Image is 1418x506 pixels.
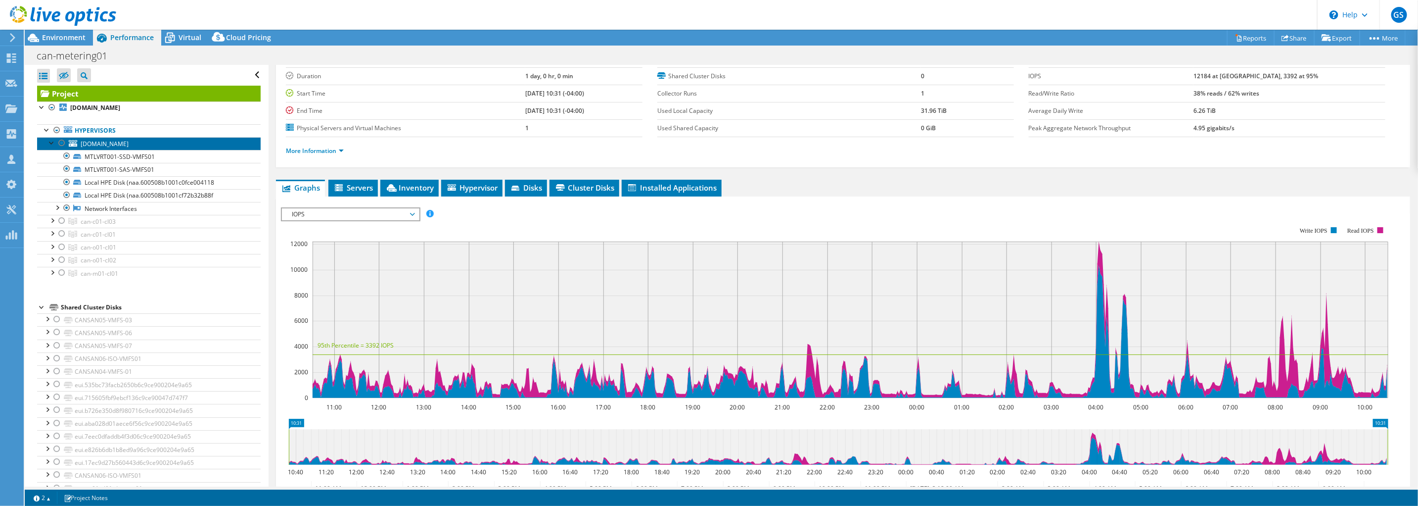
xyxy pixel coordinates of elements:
span: GS [1391,7,1407,23]
text: 2000 [294,368,308,376]
a: CANSAN05-VMFS-06 [37,326,261,339]
text: 16:40 [562,468,578,476]
a: [DOMAIN_NAME] [37,137,261,150]
a: Local HPE Disk (naa.600508b1001c0fce004118 [37,176,261,189]
label: Shared Cluster Disks [657,71,921,81]
label: Start Time [286,89,525,99]
a: More [1360,30,1406,46]
text: 17:00 [595,403,611,411]
text: 4000 [294,342,308,351]
text: 06:00 [1178,403,1193,411]
a: eui.535bc73facb2650b6c9ce900204e9a65 [37,378,261,391]
span: Virtual [179,33,201,42]
span: Inventory [385,183,434,193]
a: CANSAN06-ISO-VMFS01 [37,353,261,365]
a: eui.715605fbf9ebcf136c9ce90047d747f7 [37,391,261,404]
span: Hypervisor [446,183,498,193]
text: 18:00 [640,403,655,411]
label: Peak Aggregate Network Throughput [1029,123,1194,133]
text: 05:20 [1143,468,1158,476]
text: 09:20 [1326,468,1341,476]
text: 17:20 [593,468,608,476]
text: Write IOPS [1300,227,1327,234]
text: 12:00 [349,468,364,476]
label: Read/Write Ratio [1029,89,1194,99]
a: CANSAN05-VMFS-03 [37,313,261,326]
a: can-c01-cl01 [37,228,261,241]
a: can-o01-cl01 [37,241,261,254]
label: Used Local Capacity [657,106,921,116]
label: Duration [286,71,525,81]
b: [DATE] 10:31 (-04:00) [525,106,584,115]
text: 01:00 [954,403,969,411]
text: 01:20 [960,468,975,476]
b: 6.26 TiB [1193,106,1216,115]
a: Local HPE Disk (naa.600508b1001cf72b32b88f [37,189,261,202]
text: 04:00 [1088,403,1103,411]
text: 15:20 [502,468,517,476]
text: 05:00 [1133,403,1148,411]
span: can-m01-cl01 [81,269,118,278]
b: 4.95 gigabits/s [1193,124,1235,132]
text: 16:00 [550,403,566,411]
text: 18:40 [654,468,670,476]
label: Collector Runs [657,89,921,99]
div: Shared Cluster Disks [61,302,261,313]
b: 38% reads / 62% writes [1193,89,1259,98]
text: 07:20 [1234,468,1249,476]
span: Graphs [281,183,320,193]
span: can-o01-cl02 [81,256,116,264]
text: 10:00 [1356,468,1372,476]
text: 06:00 [1173,468,1189,476]
text: 13:00 [416,403,431,411]
text: 12:00 [371,403,386,411]
a: 2 [27,492,57,504]
a: can-c01-cl03 [37,215,261,228]
a: MTLVRT001-SAS-VMFS01 [37,163,261,176]
text: 02:00 [999,403,1014,411]
text: 00:00 [909,403,924,411]
text: 12000 [290,240,308,248]
label: Average Daily Write [1029,106,1194,116]
text: 18:00 [624,468,639,476]
text: 00:40 [929,468,944,476]
text: 21:20 [776,468,791,476]
a: More Information [286,147,344,155]
text: 19:00 [685,403,700,411]
text: 02:40 [1020,468,1036,476]
text: 02:00 [990,468,1005,476]
b: 1 [525,124,529,132]
text: 14:00 [461,403,476,411]
text: 00:00 [898,468,914,476]
text: 23:20 [868,468,883,476]
b: [DOMAIN_NAME] [70,103,120,112]
text: 0 [305,394,308,402]
a: eui.aba028d01aece6f56c9ce900204e9a65 [37,417,261,430]
a: CANSAN05-VMFS-07 [37,340,261,353]
text: 11:20 [319,468,334,476]
span: Environment [42,33,86,42]
text: 15:00 [505,403,521,411]
a: can-m01-cl01-ds-vsan01 [37,482,261,495]
a: can-o01-cl02 [37,254,261,267]
text: 08:40 [1295,468,1311,476]
text: 08:00 [1268,403,1283,411]
b: 1 [921,89,924,98]
a: eui.e826b6db1b8ed9a96c9ce900204e9a65 [37,443,261,456]
a: Export [1314,30,1360,46]
span: can-o01-cl01 [81,243,116,252]
text: 16:00 [532,468,548,476]
a: Reports [1227,30,1275,46]
b: 0 [921,72,924,80]
a: eui.b726e350d8f980716c9ce900204e9a65 [37,404,261,417]
text: 95th Percentile = 3392 IOPS [318,341,394,350]
text: 8000 [294,291,308,300]
b: 12184 at [GEOGRAPHIC_DATA], 3392 at 95% [1193,72,1318,80]
text: 03:00 [1044,403,1059,411]
text: 20:40 [746,468,761,476]
h1: can-metering01 [32,51,123,61]
text: Read IOPS [1347,227,1374,234]
text: 14:00 [440,468,456,476]
text: 10:00 [1357,403,1372,411]
text: 21:00 [775,403,790,411]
